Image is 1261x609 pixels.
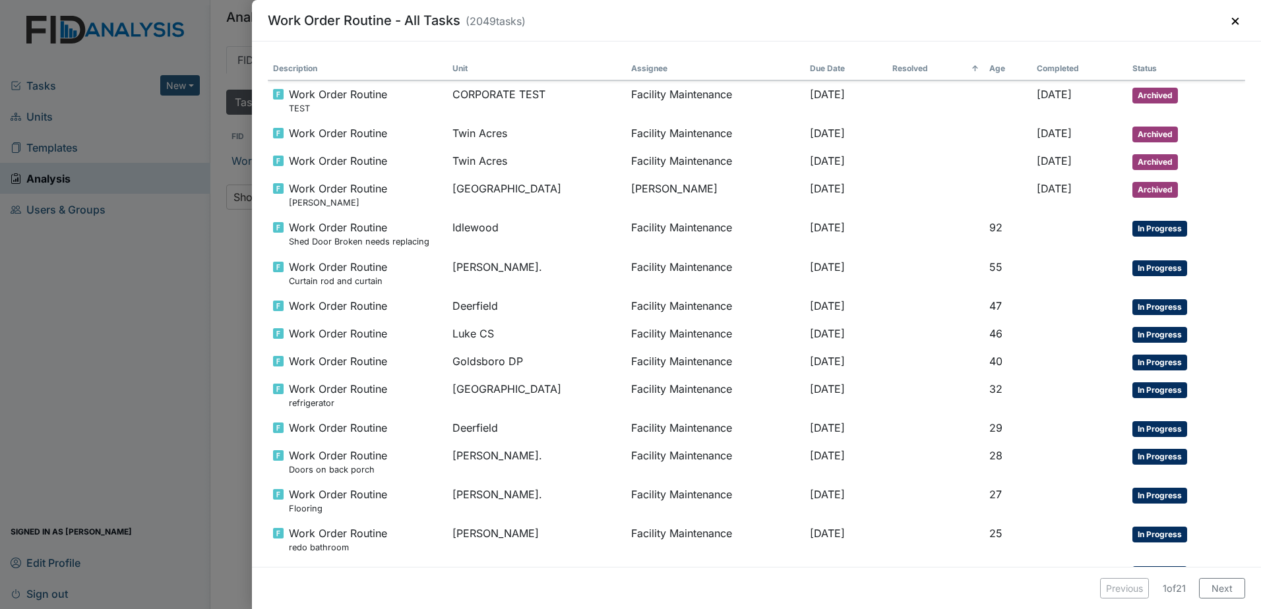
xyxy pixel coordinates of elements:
[971,63,979,74] span: ↑
[626,520,805,559] td: Facility Maintenance
[1100,578,1149,598] button: Previous
[810,382,845,395] span: [DATE]
[626,293,805,320] td: Facility Maintenance
[1031,57,1127,80] th: Toggle SortBy
[887,57,984,80] th: Toggle SortBy
[989,221,1002,234] span: 92
[452,486,542,502] span: [PERSON_NAME].
[626,80,805,120] td: Facility Maintenance
[1132,355,1187,370] span: In Progress
[452,153,507,169] span: Twin Acres
[989,327,1002,340] span: 46
[466,14,526,28] span: ( 2049 tasks)
[1132,299,1187,315] span: In Progress
[989,449,1002,462] span: 28
[626,348,805,376] td: Facility Maintenance
[289,181,387,209] span: Work Order Routine Hedges
[810,260,845,274] span: [DATE]
[626,254,805,293] td: Facility Maintenance
[289,463,387,476] small: Doors on back porch
[626,376,805,415] td: Facility Maintenance
[289,565,412,593] span: Work Order Routine steering wheel shaking on van
[989,421,1002,434] span: 29
[805,57,887,80] th: Toggle SortBy
[1132,566,1187,582] span: In Progress
[1225,11,1245,30] button: ×
[452,219,499,235] span: Idlewood
[989,488,1002,501] span: 27
[810,327,845,340] span: [DATE]
[626,214,805,253] td: Facility Maintenance
[626,148,805,175] td: Facility Maintenance
[289,525,387,554] span: Work Order Routine redo bathroom
[810,182,845,195] span: [DATE]
[989,382,1002,395] span: 32
[810,488,845,501] span: [DATE]
[452,259,542,275] span: [PERSON_NAME].
[289,448,387,476] span: Work Order Routine Doors on back porch
[1037,127,1072,140] span: [DATE]
[289,353,387,369] span: Work Order Routine
[289,326,387,341] span: Work Order Routine
[626,175,805,214] td: [PERSON_NAME]
[626,57,805,80] th: Toggle SortBy
[289,196,387,209] small: [PERSON_NAME]
[810,421,845,434] span: [DATE]
[1132,421,1187,437] span: In Progress
[810,221,845,234] span: [DATE]
[989,527,1002,540] span: 25
[452,125,507,141] span: Twin Acres
[626,481,805,520] td: Facility Maintenance
[1132,88,1178,103] span: Archived
[452,181,561,196] span: [GEOGRAPHIC_DATA]
[1132,327,1187,343] span: In Progress
[289,420,387,436] span: Work Order Routine
[1132,488,1187,504] span: In Progress
[452,326,494,341] span: Luke CS
[289,102,387,115] small: TEST
[810,299,845,312] span: [DATE]
[1199,578,1245,598] button: Next
[452,381,561,397] span: [GEOGRAPHIC_DATA]
[452,525,539,541] span: [PERSON_NAME]
[810,527,845,540] span: [DATE]
[452,420,498,436] span: Deerfield
[452,353,523,369] span: Goldsboro DP
[289,235,429,248] small: Shed Door Broken needs replacing
[1132,382,1187,398] span: In Progress
[268,11,526,30] h3: Work Order Routine - All Tasks
[289,541,387,554] small: redo bathroom
[984,57,1031,80] th: Toggle SortBy
[626,415,805,442] td: Facility Maintenance
[810,88,845,101] span: [DATE]
[452,298,498,314] span: Deerfield
[1132,182,1178,198] span: Archived
[452,448,542,463] span: [PERSON_NAME].
[626,120,805,148] td: Facility Maintenance
[289,502,387,515] small: Flooring
[626,320,805,348] td: Facility Maintenance
[989,355,1002,368] span: 40
[810,154,845,167] span: [DATE]
[268,57,446,80] th: Toggle SortBy
[289,486,387,515] span: Work Order Routine Flooring
[1132,527,1187,542] span: In Progress
[810,355,845,368] span: [DATE]
[289,219,429,248] span: Work Order Routine Shed Door Broken needs replacing
[1132,127,1178,142] span: Archived
[1132,221,1187,237] span: In Progress
[989,260,1002,274] span: 55
[289,259,387,287] span: Work Order Routine Curtain rod and curtain
[1154,581,1194,596] span: 1 of 21
[1132,260,1187,276] span: In Progress
[452,86,545,102] span: CORPORATE TEST
[626,560,805,598] td: Facility Maintenance
[1037,88,1072,101] span: [DATE]
[810,566,845,579] span: [DATE]
[447,57,626,80] th: Toggle SortBy
[989,299,1002,312] span: 47
[1132,154,1178,170] span: Archived
[810,127,845,140] span: [DATE]
[989,566,1002,579] span: 25
[289,397,387,409] small: refrigerator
